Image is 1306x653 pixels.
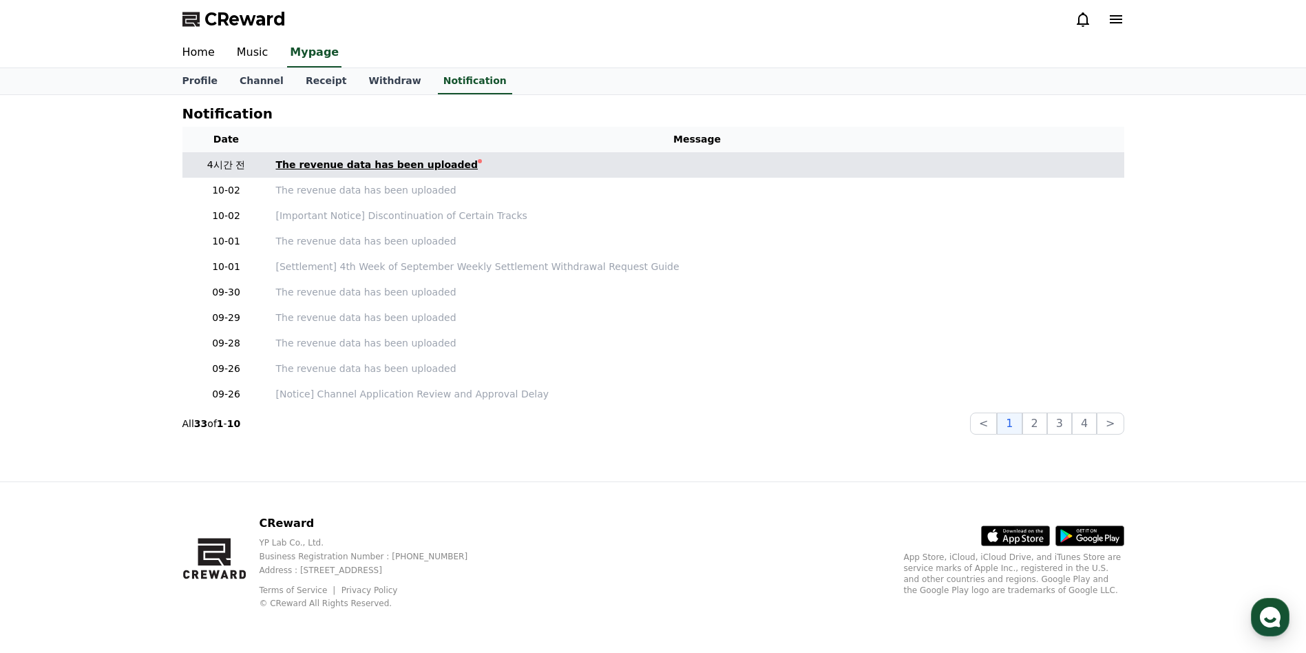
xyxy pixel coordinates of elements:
a: [Notice] Channel Application Review and Approval Delay [276,387,1119,402]
strong: 33 [194,418,207,429]
a: Messages [91,437,178,471]
p: 4시간 전 [188,158,265,172]
div: The revenue data has been uploaded [276,158,478,172]
a: Settings [178,437,264,471]
p: 10-01 [188,260,265,274]
a: The revenue data has been uploaded [276,183,1119,198]
a: Channel [229,68,295,94]
span: Home [35,457,59,468]
p: 09-26 [188,387,265,402]
a: Receipt [295,68,358,94]
strong: 1 [217,418,224,429]
strong: 10 [227,418,240,429]
button: 3 [1047,413,1072,435]
p: 09-26 [188,362,265,376]
button: > [1097,413,1124,435]
a: The revenue data has been uploaded [276,158,1119,172]
span: Messages [114,458,155,469]
a: The revenue data has been uploaded [276,234,1119,249]
p: 09-29 [188,311,265,325]
a: The revenue data has been uploaded [276,336,1119,351]
button: 4 [1072,413,1097,435]
p: 10-01 [188,234,265,249]
a: The revenue data has been uploaded [276,362,1119,376]
span: Settings [204,457,238,468]
a: CReward [182,8,286,30]
button: 2 [1022,413,1047,435]
button: < [970,413,997,435]
p: © CReward All Rights Reserved. [259,598,489,609]
p: 10-02 [188,183,265,198]
a: Profile [171,68,229,94]
a: Privacy Policy [341,585,398,595]
a: Withdraw [357,68,432,94]
p: Address : [STREET_ADDRESS] [259,565,489,576]
p: 09-28 [188,336,265,351]
a: Music [226,39,280,68]
a: Home [4,437,91,471]
p: YP Lab Co., Ltd. [259,537,489,548]
a: [Important Notice] Discontinuation of Certain Tracks [276,209,1119,223]
a: The revenue data has been uploaded [276,311,1119,325]
a: Notification [438,68,512,94]
button: 1 [997,413,1022,435]
a: Mypage [287,39,341,68]
th: Date [182,127,271,152]
p: All of - [182,417,241,431]
p: 10-02 [188,209,265,223]
p: App Store, iCloud, iCloud Drive, and iTunes Store are service marks of Apple Inc., registered in ... [904,552,1124,596]
a: [Settlement] 4th Week of September Weekly Settlement Withdrawal Request Guide [276,260,1119,274]
p: CReward [259,515,489,532]
th: Message [271,127,1124,152]
span: CReward [204,8,286,30]
h4: Notification [182,106,273,121]
p: 09-30 [188,285,265,300]
a: The revenue data has been uploaded [276,285,1119,300]
p: Business Registration Number : [PHONE_NUMBER] [259,551,489,562]
a: Home [171,39,226,68]
a: Terms of Service [259,585,337,595]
